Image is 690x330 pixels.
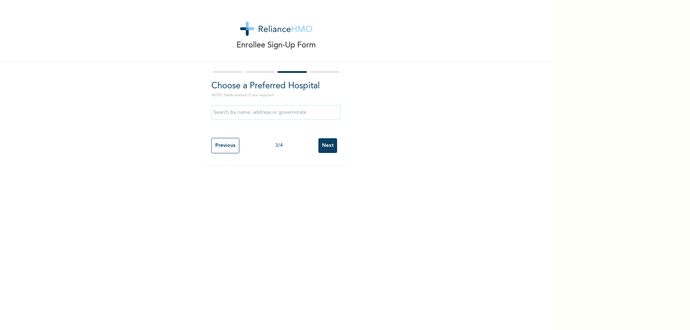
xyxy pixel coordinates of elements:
[318,138,337,153] input: Next
[239,142,318,149] div: 3 / 4
[236,39,316,51] p: Enrollee Sign-Up Form
[211,138,239,153] input: Previous
[211,93,341,98] p: NOTE: Fields marked (*) are required
[211,80,341,93] h2: Choose a Preferred Hospital
[240,22,312,36] img: logo
[211,105,341,120] input: Search by name, address or governorate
